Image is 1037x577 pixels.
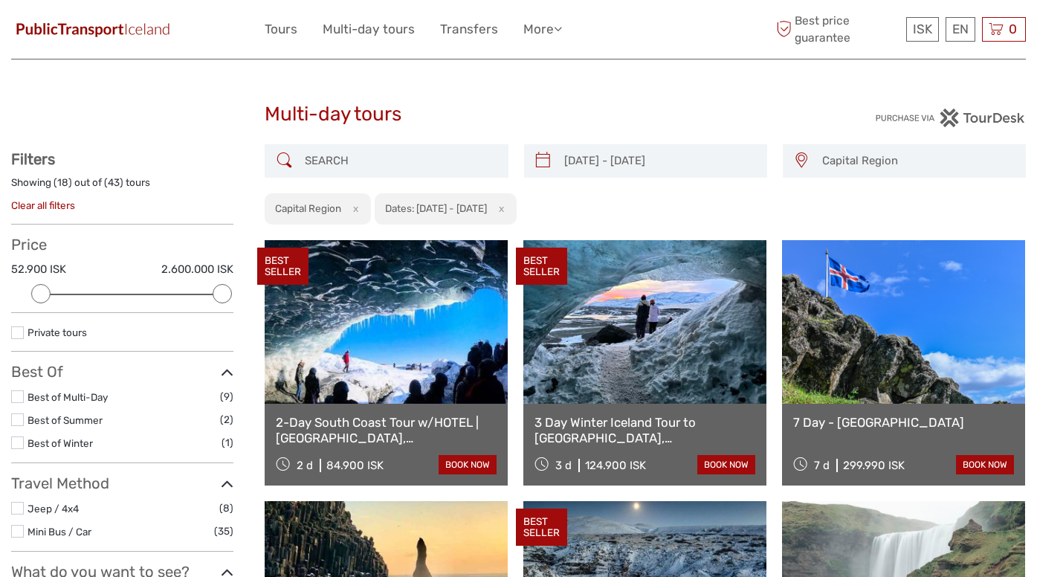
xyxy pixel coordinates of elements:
[28,503,79,515] a: Jeep / 4x4
[323,19,415,40] a: Multi-day tours
[28,414,103,426] a: Best of Summer
[21,26,168,38] p: We're away right now. Please check back later!
[220,411,233,428] span: (2)
[11,236,233,254] h3: Price
[171,23,189,41] button: Open LiveChat chat widget
[956,455,1014,474] a: book now
[440,19,498,40] a: Transfers
[875,109,1026,127] img: PurchaseViaTourDesk.png
[11,474,233,492] h3: Travel Method
[439,455,497,474] a: book now
[913,22,932,36] span: ISK
[814,459,830,472] span: 7 d
[219,500,233,517] span: (8)
[265,19,297,40] a: Tours
[523,19,562,40] a: More
[28,526,91,538] a: Mini Bus / Car
[11,150,55,168] strong: Filters
[843,459,905,472] div: 299.990 ISK
[11,199,75,211] a: Clear all filters
[11,19,175,40] img: 649-6460f36e-8799-4323-b450-83d04da7ab63_logo_small.jpg
[1007,22,1019,36] span: 0
[28,326,87,338] a: Private tours
[534,415,755,445] a: 3 Day Winter Iceland Tour to [GEOGRAPHIC_DATA], [GEOGRAPHIC_DATA], [GEOGRAPHIC_DATA] and [GEOGRAP...
[28,437,93,449] a: Best of Winter
[558,148,760,174] input: SELECT DATES
[946,17,975,42] div: EN
[161,262,233,277] label: 2.600.000 ISK
[343,201,364,216] button: x
[11,363,233,381] h3: Best Of
[489,201,509,216] button: x
[265,103,772,126] h1: Multi-day tours
[793,415,1014,430] a: 7 Day - [GEOGRAPHIC_DATA]
[11,175,233,199] div: Showing ( ) out of ( ) tours
[555,459,572,472] span: 3 d
[28,391,108,403] a: Best of Multi-Day
[108,175,120,190] label: 43
[222,434,233,451] span: (1)
[697,455,755,474] a: book now
[516,248,567,285] div: BEST SELLER
[297,459,313,472] span: 2 d
[220,388,233,405] span: (9)
[299,148,500,174] input: SEARCH
[276,415,497,445] a: 2-Day South Coast Tour w/HOTEL | [GEOGRAPHIC_DATA], [GEOGRAPHIC_DATA], [GEOGRAPHIC_DATA] & Waterf...
[57,175,68,190] label: 18
[815,149,1018,173] button: Capital Region
[385,202,487,214] h2: Dates: [DATE] - [DATE]
[772,13,902,45] span: Best price guarantee
[585,459,646,472] div: 124.900 ISK
[516,509,567,546] div: BEST SELLER
[275,202,341,214] h2: Capital Region
[326,459,384,472] div: 84.900 ISK
[11,262,66,277] label: 52.900 ISK
[257,248,308,285] div: BEST SELLER
[214,523,233,540] span: (35)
